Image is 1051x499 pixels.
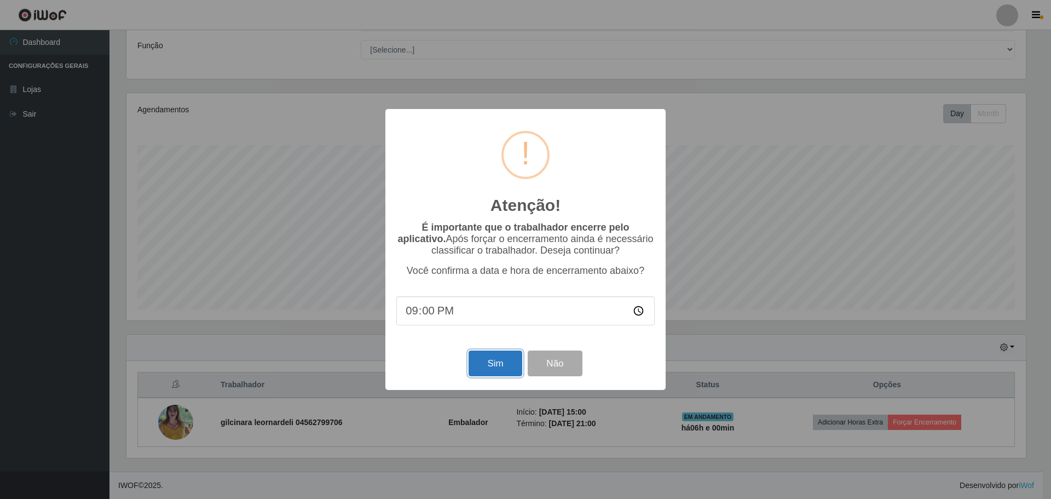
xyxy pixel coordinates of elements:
h2: Atenção! [490,196,561,215]
button: Sim [469,351,522,376]
b: É importante que o trabalhador encerre pelo aplicativo. [397,222,629,244]
p: Você confirma a data e hora de encerramento abaixo? [396,265,655,277]
button: Não [528,351,582,376]
p: Após forçar o encerramento ainda é necessário classificar o trabalhador. Deseja continuar? [396,222,655,256]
